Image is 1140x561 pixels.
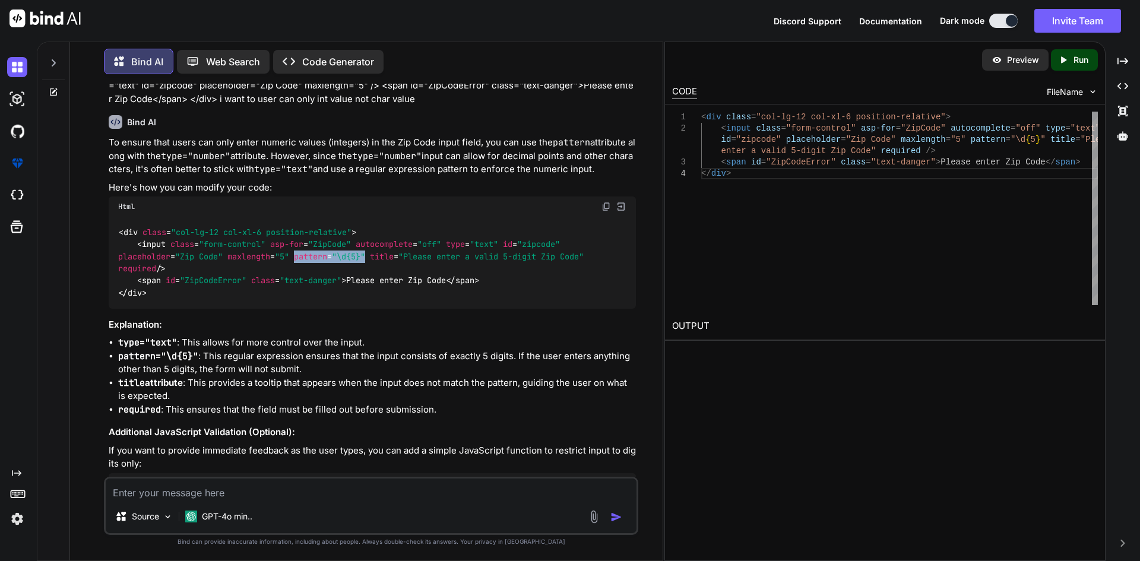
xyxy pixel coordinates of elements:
[616,201,626,212] img: Open in Browser
[118,337,177,348] code: type="text"
[109,318,636,332] h3: Explanation:
[601,202,611,211] img: copy
[901,123,946,133] span: "ZipCode"
[9,9,81,27] img: Bind AI
[1035,135,1040,144] span: }
[171,227,351,237] span: "col-lg-12 col-xl-6 position-relative"
[1025,135,1030,144] span: {
[1088,87,1098,97] img: chevron down
[1075,157,1080,167] span: >
[610,511,622,523] img: icon
[1073,54,1088,66] p: Run
[118,403,636,417] li: : This ensures that the field must be filled out before submission.
[470,239,498,250] span: "text"
[756,112,945,122] span: "col-lg-12 col-xl-6 position-relative"
[137,275,346,286] span: < = = >
[951,135,965,144] span: "5"
[951,123,1011,133] span: autocomplete
[7,57,27,77] img: darkChat
[1005,135,1010,144] span: =
[706,112,721,122] span: div
[251,275,275,286] span: class
[721,123,726,133] span: <
[161,150,230,162] code: type="number"
[270,239,303,250] span: asp-for
[370,251,394,262] span: title
[970,135,1005,144] span: pattern
[1075,135,1080,144] span: =
[142,275,161,286] span: span
[119,227,356,237] span: < = >
[118,251,170,262] span: placeholder
[841,135,845,144] span: =
[206,55,260,69] p: Web Search
[721,135,731,144] span: id
[118,239,588,274] span: < = = = = = = = = = />
[1050,135,1075,144] span: title
[701,169,711,178] span: </
[553,137,590,148] code: pattern
[1070,123,1100,133] span: "text"
[945,135,950,144] span: =
[332,251,365,262] span: "\d{5}"
[118,376,636,403] li: : This provides a tooltip that appears when the input does not match the pattern, guiding the use...
[1065,123,1070,133] span: =
[142,239,166,250] span: input
[503,239,512,250] span: id
[185,511,197,522] img: GPT-4o mini
[731,135,736,144] span: =
[118,404,161,416] code: required
[294,251,327,262] span: pattern
[761,157,765,167] span: =
[123,227,138,237] span: div
[352,150,422,162] code: type="number"
[308,239,351,250] span: "ZipCode"
[781,123,786,133] span: =
[726,157,746,167] span: span
[7,509,27,529] img: settings
[841,157,866,167] span: class
[672,168,686,179] div: 4
[726,169,731,178] span: >
[672,112,686,123] div: 1
[1030,135,1035,144] span: 5
[701,112,706,122] span: <
[132,511,159,522] p: Source
[726,123,751,133] span: input
[180,275,246,286] span: "ZipCodeError"
[751,157,761,167] span: id
[901,135,946,144] span: maxlength
[866,157,870,167] span: =
[142,227,166,237] span: class
[417,239,441,250] span: "off"
[398,251,584,262] span: "Please enter a valid 5-digit Zip Code"
[199,239,265,250] span: "form-control"
[672,157,686,168] div: 3
[1055,157,1075,167] span: span
[774,15,841,27] button: Discord Support
[945,112,950,122] span: >
[756,123,781,133] span: class
[127,116,156,128] h6: Bind AI
[861,123,896,133] span: asp-for
[587,510,601,524] img: attachment
[446,275,479,286] span: </ >
[202,511,252,522] p: GPT-4o min..
[774,16,841,26] span: Discord Support
[109,181,636,195] p: Here's how you can modify your code:
[766,157,836,167] span: "ZipCodeError"
[7,89,27,109] img: darkAi-studio
[7,153,27,173] img: premium
[446,239,465,250] span: type
[721,146,875,156] span: enter a valid 5-digit Zip Code"
[118,350,636,376] li: : This regular expression ensures that the input consists of exactly 5 digits. If the user enters...
[517,239,560,250] span: "zipcode"
[170,239,194,250] span: class
[118,263,156,274] span: required
[940,157,1045,167] span: Please enter Zip Code
[859,16,922,26] span: Documentation
[936,157,940,167] span: >
[175,251,223,262] span: "Zip Code"
[166,275,175,286] span: id
[940,15,984,27] span: Dark mode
